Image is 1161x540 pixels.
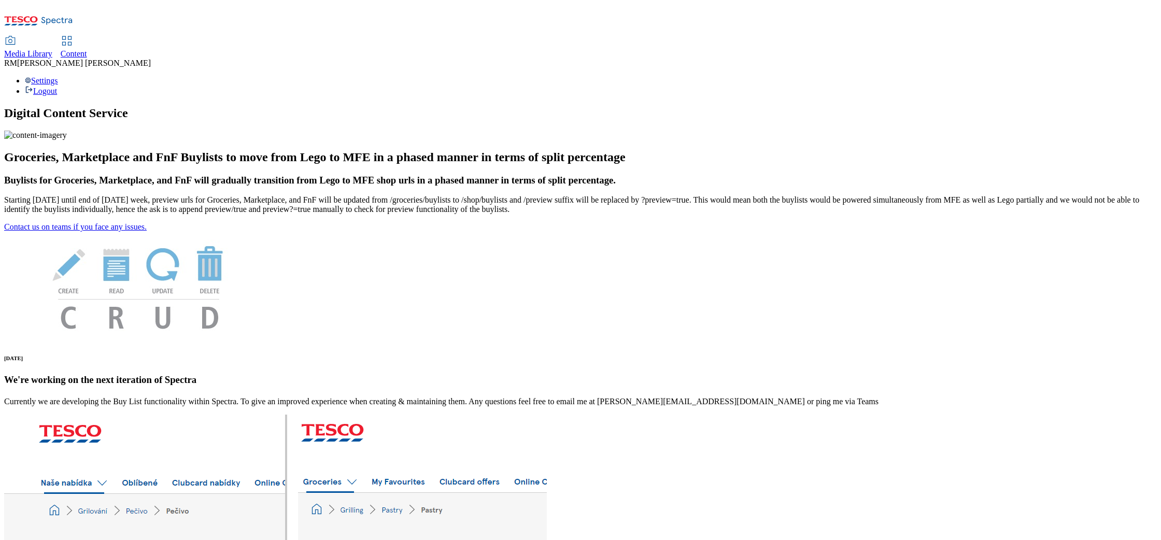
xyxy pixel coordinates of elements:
img: News Image [4,232,274,340]
h1: Digital Content Service [4,106,1157,120]
h3: We're working on the next iteration of Spectra [4,374,1157,386]
a: Content [61,37,87,59]
a: Media Library [4,37,52,59]
h3: Buylists for Groceries, Marketplace, and FnF will gradually transition from Lego to MFE shop urls... [4,175,1157,186]
span: Content [61,49,87,58]
img: content-imagery [4,131,67,140]
p: Currently we are developing the Buy List functionality within Spectra. To give an improved experi... [4,397,1157,406]
span: [PERSON_NAME] [PERSON_NAME] [17,59,151,67]
a: Logout [25,87,57,95]
a: Contact us on teams if you face any issues. [4,222,147,231]
h2: Groceries, Marketplace and FnF Buylists to move from Lego to MFE in a phased manner in terms of s... [4,150,1157,164]
p: Starting [DATE] until end of [DATE] week, preview urls for Groceries, Marketplace, and FnF will b... [4,195,1157,214]
h6: [DATE] [4,355,1157,361]
a: Settings [25,76,58,85]
span: Media Library [4,49,52,58]
span: RM [4,59,17,67]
